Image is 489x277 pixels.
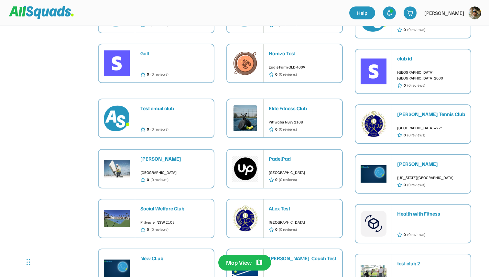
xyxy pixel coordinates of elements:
div: Social Welfare Club [140,205,209,212]
div: [GEOGRAPHIC_DATA] [140,170,209,176]
img: Squad%20Logo.svg [9,6,74,18]
img: AS-100x100%402x.png [104,105,130,131]
img: star-01%20%282%29.svg [397,27,402,33]
div: (0 reviews) [150,126,168,132]
div: [PERSON_NAME] Tennis Club [397,110,465,118]
img: AllSquads_Background_With_Real_Logo.png [361,161,386,187]
img: 01%20%283%29.png [232,105,258,131]
div: 0 [275,71,277,77]
div: [PERSON_NAME] [397,160,465,168]
div: Golf [140,49,209,57]
div: (0 reviews) [407,82,425,88]
div: (0 reviews) [407,232,425,238]
img: discover_1.jpg [104,206,130,231]
div: Pittwater NSW 2108 [140,219,209,225]
div: Test email club [140,104,209,112]
div: ALex Test [269,205,337,212]
div: [PERSON_NAME] [140,155,209,163]
div: [GEOGRAPHIC_DATA] 4221 [397,125,465,131]
div: 0 [147,126,149,132]
div: 0 [404,232,406,238]
img: https%3A%2F%2F94044dc9e5d3b3599ffa5e2d56a015ce.cdn.bubble.io%2Ff1735884693839x817620674585113600%... [468,6,481,19]
div: (0 reviews) [150,227,168,232]
div: (0 reviews) [279,227,297,232]
img: https___4def36ddd9dae1c2895455d2978ecdb9.cdn.bubble.jpg [104,156,130,182]
div: (0 reviews) [279,177,297,183]
img: star-01%20%282%29.svg [397,232,402,238]
img: star-01%20%282%29.svg [140,72,146,77]
div: (0 reviews) [407,132,425,138]
a: Help [349,6,375,19]
img: bareena-park-tennis.gif [232,206,258,231]
img: bareena_logo.gif [361,111,386,137]
div: (0 reviews) [407,182,425,188]
img: star-01%20%282%29.svg [140,127,146,132]
img: star-01%20%282%29.svg [269,72,274,77]
div: club id [397,55,465,62]
div: Map View [226,259,252,267]
div: 0 [275,227,277,232]
img: star-01%20%282%29.svg [140,177,146,183]
div: Elite Fitness Club [269,104,337,112]
img: thumb_gumbo-favicon.png [232,50,258,76]
img: Untitled.png [104,50,130,76]
div: Pittwater NSW 2108 [269,119,337,125]
img: bell-03%20%281%29.svg [386,10,393,16]
div: Health with Fitness [397,210,465,218]
div: [GEOGRAPHIC_DATA] [269,170,337,176]
div: 0 [147,177,149,183]
img: png-clipart-upwork-computer-icons-freelancer-others-miscellaneous-text-thumbnail.png [232,156,258,182]
div: Hamza Test [269,49,337,57]
div: [GEOGRAPHIC_DATA] [GEOGRAPHIC_DATA] 2000 [397,69,465,81]
img: star-01%20%282%29.svg [397,83,402,88]
img: star-01%20%282%29.svg [140,227,146,232]
div: 0 [404,27,406,33]
div: 0 [147,71,149,77]
div: (0 reviews) [407,27,425,33]
img: shopping-cart-01%20%281%29.svg [407,10,413,16]
img: star-01%20%282%29.svg [397,133,402,138]
div: [GEOGRAPHIC_DATA] [269,219,337,225]
img: star-01%20%282%29.svg [269,227,274,232]
div: 0 [404,82,406,88]
div: 0 [147,227,149,232]
img: star-01%20%282%29.svg [269,127,274,132]
div: Eagle Farm QLD 4009 [269,64,337,70]
div: 0 [404,182,406,188]
div: PadelPad [269,155,337,163]
div: 0 [275,177,277,183]
img: star-01%20%282%29.svg [397,182,402,188]
div: [US_STATE][GEOGRAPHIC_DATA] [397,175,465,181]
div: [PERSON_NAME] [424,9,464,17]
div: 0 [275,126,277,132]
img: Frame%201410104775.svg [361,211,386,237]
div: 0 [404,132,406,138]
div: (0 reviews) [279,71,297,77]
div: (0 reviews) [150,71,168,77]
img: star-01%20%282%29.svg [269,177,274,183]
div: (0 reviews) [150,177,168,183]
div: (0 reviews) [279,126,297,132]
img: Untitled.png [361,59,386,84]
